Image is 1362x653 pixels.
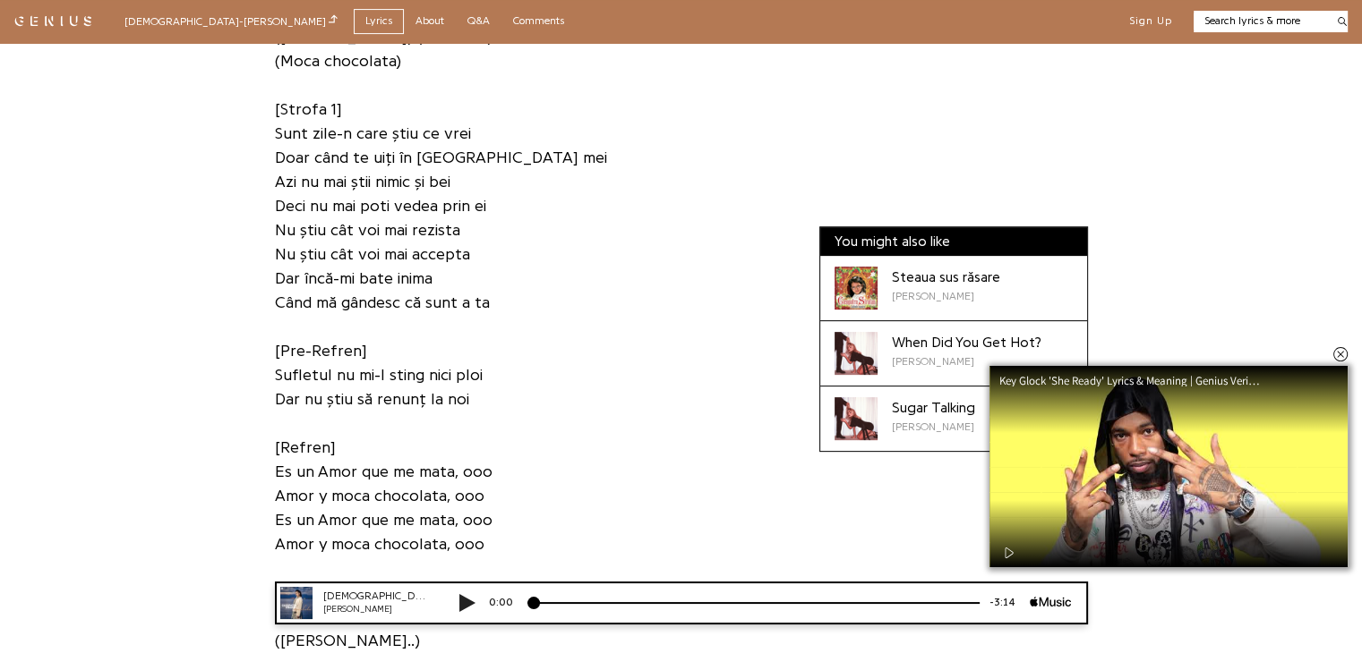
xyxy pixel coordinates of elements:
[719,13,769,29] div: -3:14
[820,321,1087,386] a: Cover art for When Did You Get Hot? by Sabrina CarpenterWhen Did You Get Hot?[PERSON_NAME]
[456,9,501,33] a: Q&A
[999,375,1277,386] div: Key Glock 'She Ready' Lyrics & Meaning | Genius Verified
[501,9,576,33] a: Comments
[892,332,1041,353] div: When Did You Get Hot?
[820,386,1087,451] a: Cover art for Sugar Talking by Sabrina CarpenterSugar Talking[PERSON_NAME]
[354,9,404,33] a: Lyrics
[892,288,1000,304] div: [PERSON_NAME]
[892,397,975,419] div: Sugar Talking
[404,9,456,33] a: About
[124,13,338,30] div: [DEMOGRAPHIC_DATA] - [PERSON_NAME]
[892,419,975,435] div: [PERSON_NAME]
[892,353,1041,369] div: [PERSON_NAME]
[820,256,1087,321] a: Cover art for Steaua sus răsare by Cleopatra StratanSteaua sus răsare[PERSON_NAME]
[835,267,878,310] div: Cover art for Steaua sus răsare by Cleopatra Stratan
[1194,13,1327,29] input: Search lyrics & more
[20,5,52,38] img: 72x72bb.jpg
[820,227,1087,256] div: You might also like
[892,267,1000,288] div: Steaua sus răsare
[835,332,878,375] div: Cover art for When Did You Get Hot? by Sabrina Carpenter
[835,397,878,440] div: Cover art for Sugar Talking by Sabrina Carpenter
[63,7,170,22] div: [DEMOGRAPHIC_DATA]
[1129,14,1172,29] button: Sign Up
[63,21,170,35] div: [PERSON_NAME]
